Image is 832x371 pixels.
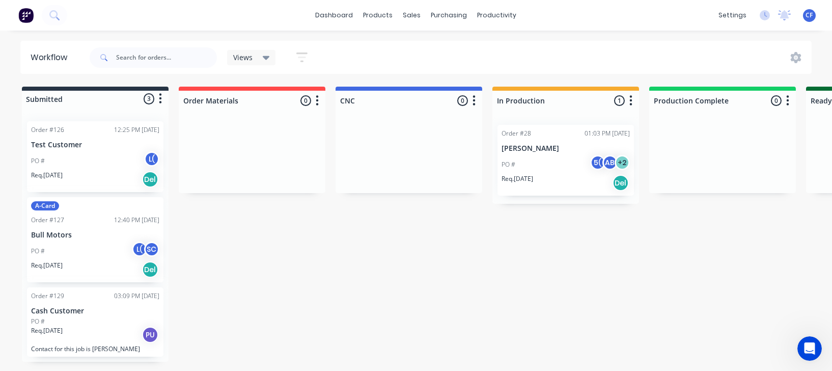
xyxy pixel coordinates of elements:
[142,171,158,188] div: Del
[31,307,159,315] p: Cash Customer
[114,216,159,225] div: 12:40 PM [DATE]
[27,197,163,282] div: A-CardOrder #12712:40 PM [DATE]Bull MotorsPO #L(SCReq.[DATE]Del
[31,345,159,353] p: Contact for this job is [PERSON_NAME]
[142,327,158,343] div: PU
[497,125,634,196] div: Order #2801:03 PM [DATE][PERSON_NAME]PO #5(AB+2Req.[DATE]Del
[31,291,64,301] div: Order #129
[31,141,159,149] p: Test Customer
[31,171,63,180] p: Req. [DATE]
[502,144,630,153] p: [PERSON_NAME]
[31,125,64,135] div: Order #126
[713,8,752,23] div: settings
[502,160,515,169] p: PO #
[116,47,217,68] input: Search for orders...
[31,247,45,256] p: PO #
[142,261,158,278] div: Del
[27,287,163,357] div: Order #12903:09 PM [DATE]Cash CustomerPO #Req.[DATE]PUContact for this job is [PERSON_NAME]
[358,8,398,23] div: products
[426,8,473,23] div: purchasing
[233,52,253,63] span: Views
[502,174,533,183] p: Req. [DATE]
[473,8,522,23] div: productivity
[31,231,159,240] p: Bull Motors
[31,216,64,225] div: Order #127
[31,317,45,326] p: PO #
[806,11,813,20] span: CF
[27,121,163,192] div: Order #12612:25 PM [DATE]Test CustomerPO #L(Req.[DATE]Del
[31,261,63,270] p: Req. [DATE]
[144,242,159,257] div: SC
[613,175,629,191] div: Del
[502,129,531,138] div: Order #28
[31,156,45,166] p: PO #
[144,151,159,167] div: L(
[114,291,159,301] div: 03:09 PM [DATE]
[311,8,358,23] a: dashboard
[590,155,605,170] div: 5(
[585,129,630,138] div: 01:03 PM [DATE]
[114,125,159,135] div: 12:25 PM [DATE]
[132,242,147,257] div: L(
[398,8,426,23] div: sales
[18,8,34,23] img: Factory
[797,336,822,361] iframe: Intercom live chat
[31,201,59,210] div: A-Card
[615,155,630,170] div: + 2
[31,326,63,335] p: Req. [DATE]
[31,51,72,64] div: Workflow
[602,155,618,170] div: AB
